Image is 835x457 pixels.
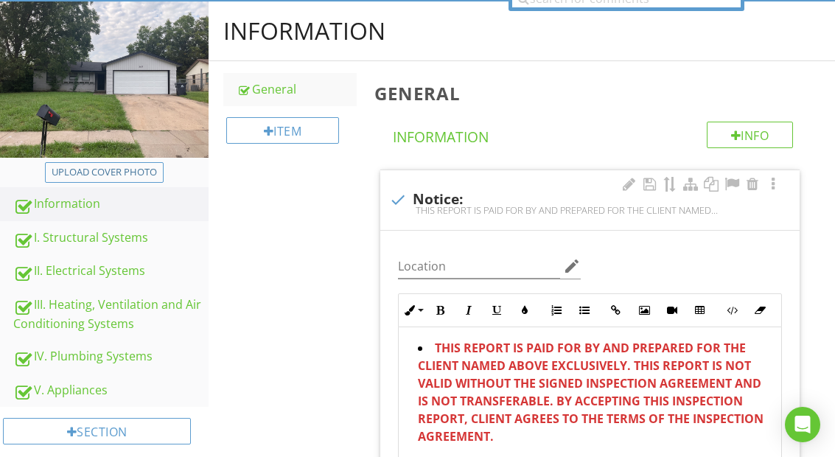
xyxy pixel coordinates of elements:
[393,122,793,147] h4: Information
[746,296,774,324] button: Clear Formatting
[455,296,483,324] button: Italic (Ctrl+I)
[45,162,164,183] button: Upload cover photo
[785,407,820,442] div: Open Intercom Messenger
[570,296,598,324] button: Unordered List
[658,296,686,324] button: Insert Video
[389,204,791,216] div: THIS REPORT IS PAID FOR BY AND PREPARED FOR THE CLIENT NAMED ABOVE EXCLUSIVELY. THIS REPORT IS NO...
[542,296,570,324] button: Ordered List
[13,228,209,248] div: I. Structural Systems
[237,80,356,98] div: General
[13,262,209,281] div: II. Electrical Systems
[3,418,191,444] div: Section
[483,296,511,324] button: Underline (Ctrl+U)
[223,16,385,46] div: Information
[602,296,630,324] button: Insert Link (Ctrl+K)
[398,254,561,279] input: Location
[399,296,427,324] button: Inline Style
[707,122,794,148] div: Info
[13,347,209,366] div: IV. Plumbing Systems
[13,296,209,332] div: III. Heating, Ventilation and Air Conditioning Systems
[13,195,209,214] div: Information
[563,257,581,275] i: edit
[52,165,157,180] div: Upload cover photo
[686,296,714,324] button: Insert Table
[418,340,764,444] span: THIS REPORT IS PAID FOR BY AND PREPARED FOR THE CLIENT NAMED ABOVE EXCLUSIVELY. THIS REPORT IS NO...
[374,83,811,103] h3: General
[427,296,455,324] button: Bold (Ctrl+B)
[718,296,746,324] button: Code View
[226,117,338,144] div: Item
[630,296,658,324] button: Insert Image (Ctrl+P)
[511,296,539,324] button: Colors
[13,381,209,400] div: V. Appliances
